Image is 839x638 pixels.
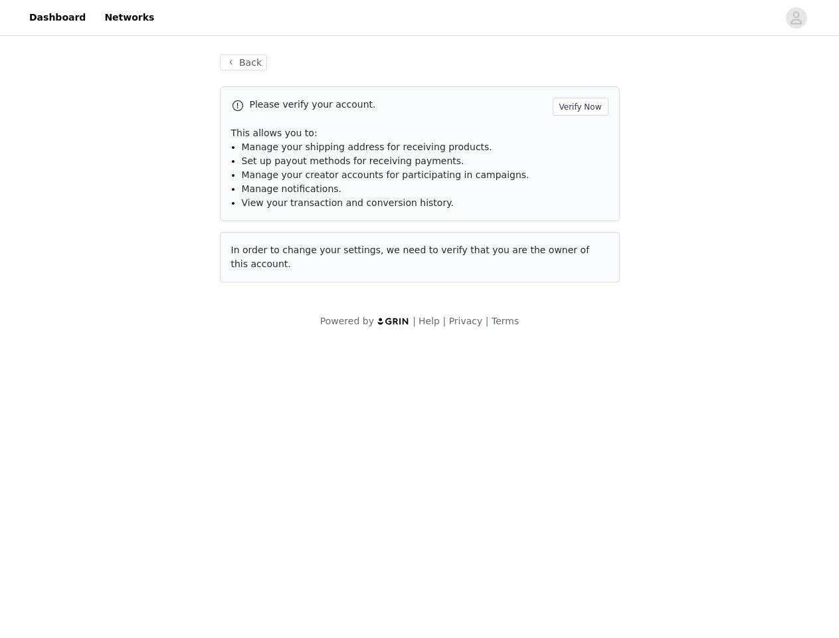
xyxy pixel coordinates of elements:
[242,169,529,180] span: Manage your creator accounts for participating in campaigns.
[220,54,268,70] button: Back
[486,316,489,326] span: |
[790,7,802,29] div: avatar
[377,317,410,326] img: logo
[21,3,94,33] a: Dashboard
[242,142,492,152] span: Manage your shipping address for receiving products.
[242,197,454,208] span: View your transaction and conversion history.
[231,245,590,269] span: In order to change your settings, we need to verify that you are the owner of this account.
[419,316,440,326] a: Help
[492,316,519,326] a: Terms
[242,156,464,166] span: Set up payout methods for receiving payments.
[250,98,547,112] p: Please verify your account.
[96,3,162,33] a: Networks
[242,183,342,194] span: Manage notifications.
[442,316,446,326] span: |
[320,316,374,326] span: Powered by
[231,126,608,140] p: This allows you to:
[413,316,416,326] span: |
[553,98,608,116] button: Verify Now
[449,316,483,326] a: Privacy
